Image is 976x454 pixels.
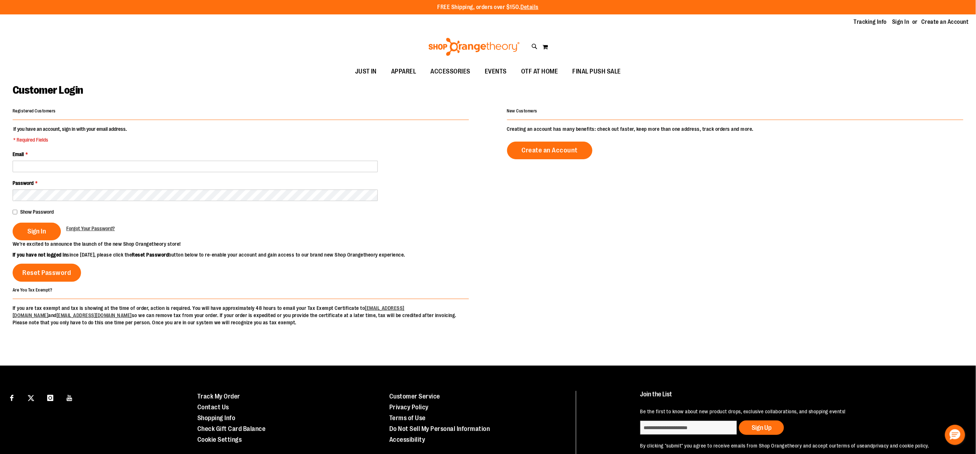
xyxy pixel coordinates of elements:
button: Sign Up [739,420,784,435]
a: EVENTS [478,63,514,80]
a: FINAL PUSH SALE [565,63,628,80]
p: We’re excited to announce the launch of the new Shop Orangetheory store! [13,240,488,248]
a: terms of use [837,443,865,449]
a: Cookie Settings [197,436,242,443]
a: Contact Us [197,404,229,411]
span: Sign Up [752,424,771,431]
legend: If you have an account, sign in with your email address. [13,125,127,143]
span: Create an Account [522,146,578,154]
p: If you are tax exempt and tax is showing at the time of order, action is required. You will have ... [13,304,469,326]
strong: Reset Password [132,252,169,258]
button: Sign In [13,223,61,240]
a: Do Not Sell My Personal Information [389,425,490,432]
a: Shopping Info [197,414,236,422]
a: Check Gift Card Balance [197,425,266,432]
span: Show Password [20,209,54,215]
a: Customer Service [389,393,440,400]
strong: Registered Customers [13,108,56,113]
span: APPAREL [391,63,416,80]
span: EVENTS [485,63,507,80]
img: Twitter [28,395,34,401]
span: * Required Fields [13,136,127,143]
a: Details [521,4,539,10]
a: Visit our X page [25,391,37,404]
button: Hello, have a question? Let’s chat. [945,425,965,445]
a: Terms of Use [389,414,426,422]
a: Sign In [892,18,910,26]
a: Visit our Instagram page [44,391,57,404]
a: JUST IN [348,63,384,80]
strong: New Customers [507,108,538,113]
p: Creating an account has many benefits: check out faster, keep more than one address, track orders... [507,125,963,133]
a: Reset Password [13,264,81,282]
span: ACCESSORIES [431,63,471,80]
a: Track My Order [197,393,240,400]
a: [EMAIL_ADDRESS][DOMAIN_NAME] [57,312,132,318]
h4: Join the List [640,391,954,404]
a: Forgot Your Password? [66,225,115,232]
span: FINAL PUSH SALE [573,63,621,80]
span: Sign In [27,227,46,235]
a: Visit our Facebook page [5,391,18,404]
input: enter email [640,420,737,435]
strong: Are You Tax Exempt? [13,288,53,293]
a: APPAREL [384,63,424,80]
a: privacy and cookie policy. [873,443,929,449]
a: Create an Account [507,142,593,159]
a: Create an Account [922,18,969,26]
a: Privacy Policy [389,404,429,411]
a: Visit our Youtube page [63,391,76,404]
span: Email [13,151,24,157]
a: Accessibility [389,436,425,443]
a: OTF AT HOME [514,63,565,80]
p: since [DATE], please click the button below to re-enable your account and gain access to our bran... [13,251,488,258]
img: Shop Orangetheory [427,38,521,56]
span: OTF AT HOME [521,63,558,80]
span: Reset Password [23,269,71,277]
strong: If you have not logged in [13,252,67,258]
p: FREE Shipping, orders over $150. [438,3,539,12]
span: Password [13,180,33,186]
p: Be the first to know about new product drops, exclusive collaborations, and shopping events! [640,408,954,415]
p: By clicking "submit" you agree to receive emails from Shop Orangetheory and accept our and [640,442,954,449]
a: Tracking Info [854,18,887,26]
span: Forgot Your Password? [66,226,115,231]
span: JUST IN [355,63,377,80]
a: ACCESSORIES [424,63,478,80]
span: Customer Login [13,84,83,96]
